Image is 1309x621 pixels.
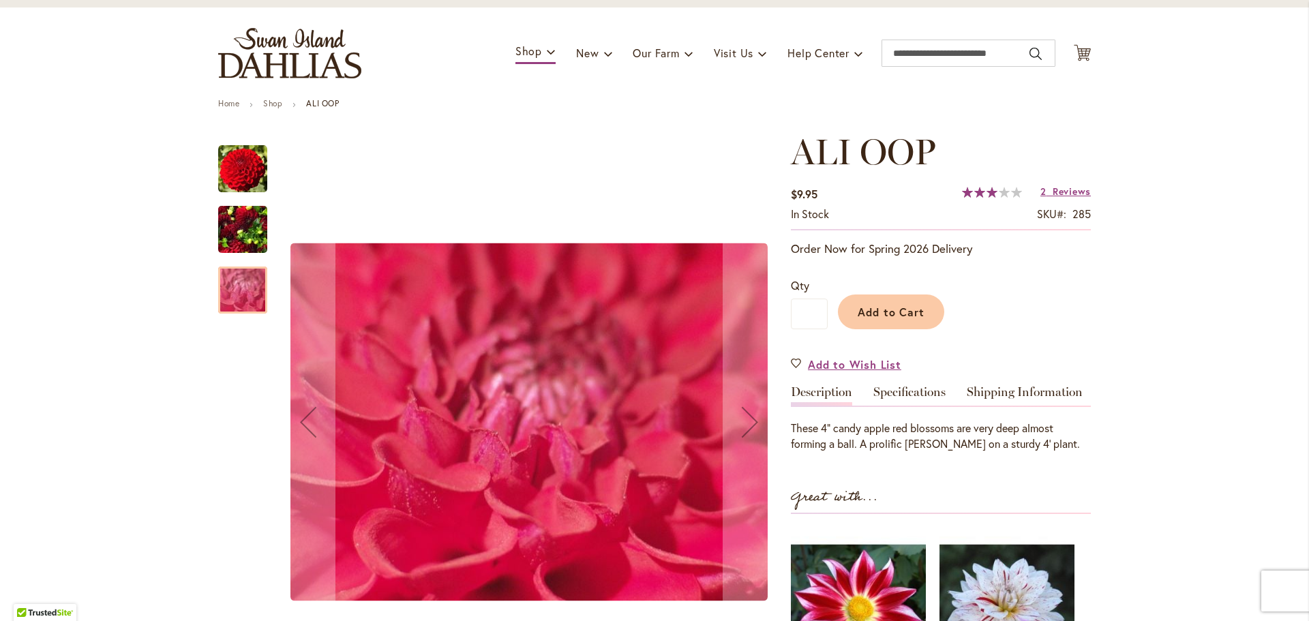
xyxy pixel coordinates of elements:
iframe: Launch Accessibility Center [10,573,48,611]
span: ALI OOP [791,130,936,173]
img: ALI OOP [218,197,267,262]
a: Shop [263,98,282,108]
button: Add to Cart [838,294,944,329]
div: These 4" candy apple red blossoms are very deep almost forming a ball. A prolific [PERSON_NAME] o... [791,421,1091,452]
a: Specifications [873,386,946,406]
div: Detailed Product Info [791,386,1091,452]
a: store logo [218,28,361,78]
p: Order Now for Spring 2026 Delivery [791,241,1091,257]
div: Availability [791,207,829,222]
a: 2 Reviews [1040,185,1091,198]
a: Home [218,98,239,108]
strong: SKU [1037,207,1066,221]
img: ALI OOP [218,145,267,194]
a: Description [791,386,852,406]
span: $9.95 [791,187,817,201]
a: Add to Wish List [791,357,901,372]
div: ALI OOP [218,192,281,253]
span: Visit Us [714,46,753,60]
a: Shipping Information [967,386,1083,406]
span: Qty [791,278,809,292]
span: In stock [791,207,829,221]
span: Shop [515,44,542,58]
strong: ALI OOP [306,98,339,108]
div: 285 [1072,207,1091,222]
div: ALI OOP [218,253,267,314]
div: 60% [962,187,1022,198]
span: Reviews [1053,185,1091,198]
span: Our Farm [633,46,679,60]
div: ALI OOP [218,132,281,192]
span: New [576,46,599,60]
span: 2 [1040,185,1047,198]
span: Add to Cart [858,305,925,319]
span: Help Center [787,46,849,60]
img: ALI OOP [290,243,768,601]
span: Add to Wish List [808,357,901,372]
strong: Great with... [791,486,878,509]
